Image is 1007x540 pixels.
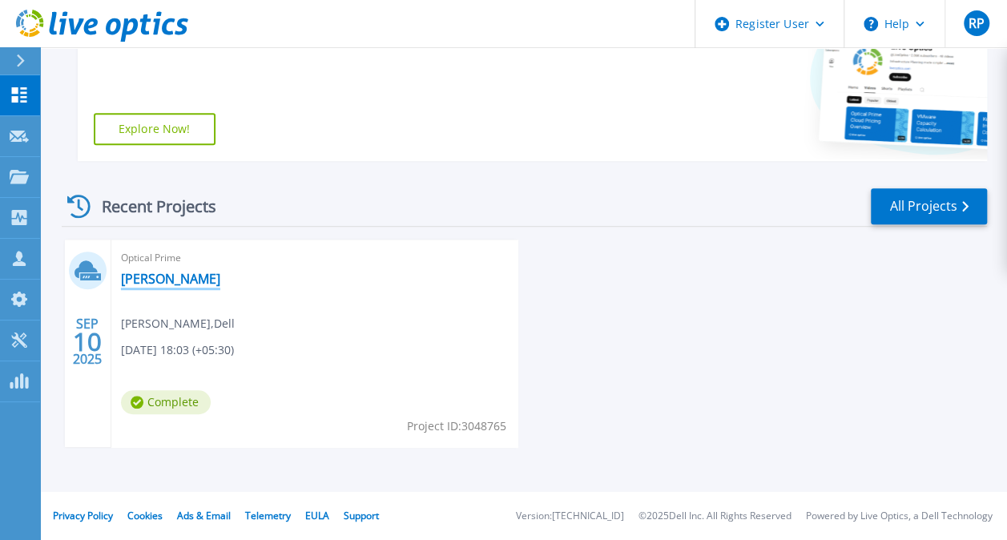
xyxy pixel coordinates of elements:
a: Privacy Policy [53,509,113,522]
a: All Projects [871,188,987,224]
a: Explore Now! [94,113,215,145]
span: Project ID: 3048765 [406,417,506,435]
span: Complete [121,390,211,414]
span: [DATE] 18:03 (+05:30) [121,341,234,359]
span: Optical Prime [121,249,509,267]
a: EULA [305,509,329,522]
li: Version: [TECHNICAL_ID] [516,511,624,522]
span: [PERSON_NAME] , Dell [121,315,235,332]
li: © 2025 Dell Inc. All Rights Reserved [638,511,792,522]
a: Ads & Email [177,509,231,522]
div: Recent Projects [62,187,238,226]
a: Cookies [127,509,163,522]
a: Telemetry [245,509,291,522]
div: SEP 2025 [72,312,103,371]
span: RP [968,17,984,30]
span: 10 [73,335,102,349]
a: Support [344,509,379,522]
a: [PERSON_NAME] [121,271,220,287]
li: Powered by Live Optics, a Dell Technology [806,511,993,522]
